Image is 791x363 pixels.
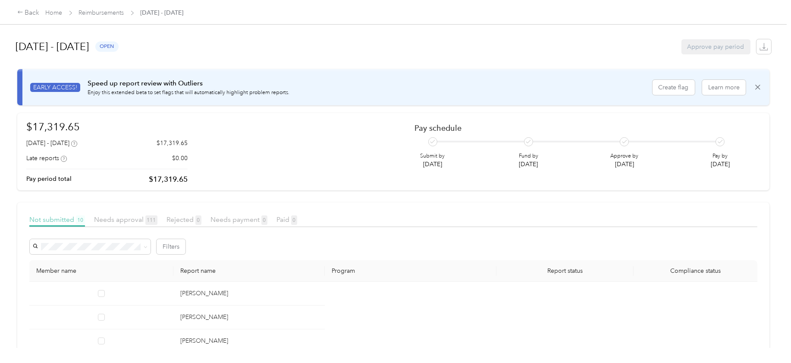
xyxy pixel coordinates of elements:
div: Late reports [26,154,67,163]
span: Report status [503,267,627,275]
p: Enjoy this extended beta to set flags that will automatically highlight problem reports. [88,89,289,97]
p: $17,319.65 [149,174,188,185]
span: 0 [291,215,297,225]
p: Speed up report review with Outliers [88,78,289,89]
span: Not submitted [29,215,85,224]
p: [DATE] [711,160,730,169]
iframe: Everlance-gr Chat Button Frame [743,315,791,363]
h2: Pay schedule [414,123,745,133]
span: EARLY ACCESS! [30,83,80,92]
a: Reimbursements [79,9,124,16]
span: 111 [145,215,157,225]
span: Rejected [166,215,201,224]
span: Needs payment [210,215,267,224]
p: Pay period total [26,174,72,183]
th: Report name [173,260,324,282]
div: [PERSON_NAME] [180,336,317,346]
span: [DATE] - [DATE] [141,8,184,17]
div: [DATE] - [DATE] [26,139,77,148]
p: Pay by [711,152,730,160]
h1: [DATE] - [DATE] [16,36,89,57]
th: Member name [29,260,173,282]
p: [DATE] [610,160,638,169]
p: Submit by [421,152,445,160]
span: 0 [195,215,201,225]
div: [PERSON_NAME] [180,289,317,298]
p: $17,319.65 [157,139,188,148]
p: [DATE] [421,160,445,169]
button: Create flag [653,80,695,95]
th: Program [325,260,496,282]
h1: $17,319.65 [26,119,188,134]
span: Paid [276,215,297,224]
button: Learn more [702,80,746,95]
a: Home [46,9,63,16]
button: Filters [157,239,185,254]
span: 0 [261,215,267,225]
span: Needs approval [94,215,157,224]
div: Member name [36,267,166,275]
span: Compliance status [640,267,750,275]
span: 10 [76,215,85,225]
p: Approve by [610,152,638,160]
p: [DATE] [519,160,538,169]
span: open [95,41,119,51]
div: [PERSON_NAME] [180,312,317,322]
p: Fund by [519,152,538,160]
p: $0.00 [172,154,188,163]
div: Back [17,8,40,18]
